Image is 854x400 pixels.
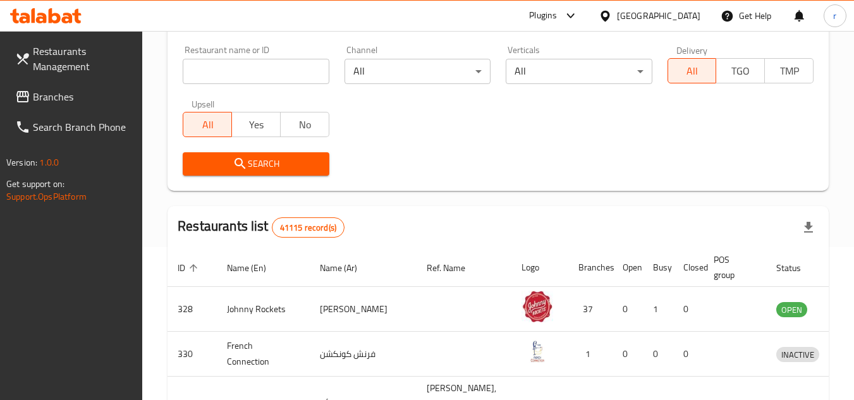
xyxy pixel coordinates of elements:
[183,15,814,34] h2: Restaurant search
[217,287,310,332] td: Johnny Rockets
[568,287,613,332] td: 37
[511,248,568,287] th: Logo
[770,62,808,80] span: TMP
[5,82,143,112] a: Branches
[183,152,329,176] button: Search
[33,119,133,135] span: Search Branch Phone
[168,287,217,332] td: 328
[714,252,751,282] span: POS group
[668,58,717,83] button: All
[178,260,202,276] span: ID
[673,62,712,80] span: All
[427,260,482,276] span: Ref. Name
[280,112,329,137] button: No
[188,116,227,134] span: All
[39,154,59,171] span: 1.0.0
[6,188,87,205] a: Support.OpsPlatform
[833,9,836,23] span: r
[721,62,760,80] span: TGO
[5,36,143,82] a: Restaurants Management
[345,59,491,84] div: All
[231,112,281,137] button: Yes
[529,8,557,23] div: Plugins
[227,260,283,276] span: Name (En)
[676,45,708,54] label: Delivery
[310,287,417,332] td: [PERSON_NAME]
[776,302,807,317] div: OPEN
[272,222,344,234] span: 41115 record(s)
[6,176,64,192] span: Get support on:
[522,291,553,322] img: Johnny Rockets
[320,260,374,276] span: Name (Ar)
[178,217,345,238] h2: Restaurants list
[673,332,704,377] td: 0
[192,99,215,108] label: Upsell
[716,58,765,83] button: TGO
[613,332,643,377] td: 0
[33,89,133,104] span: Branches
[506,59,652,84] div: All
[643,287,673,332] td: 1
[286,116,324,134] span: No
[764,58,814,83] button: TMP
[673,287,704,332] td: 0
[217,332,310,377] td: French Connection
[643,248,673,287] th: Busy
[568,248,613,287] th: Branches
[613,248,643,287] th: Open
[776,348,819,362] span: INACTIVE
[776,260,817,276] span: Status
[193,156,319,172] span: Search
[522,336,553,367] img: French Connection
[168,332,217,377] td: 330
[776,303,807,317] span: OPEN
[6,154,37,171] span: Version:
[673,248,704,287] th: Closed
[568,332,613,377] td: 1
[33,44,133,74] span: Restaurants Management
[183,59,329,84] input: Search for restaurant name or ID..
[613,287,643,332] td: 0
[643,332,673,377] td: 0
[237,116,276,134] span: Yes
[793,212,824,243] div: Export file
[272,217,345,238] div: Total records count
[310,332,417,377] td: فرنش كونكشن
[5,112,143,142] a: Search Branch Phone
[617,9,700,23] div: [GEOGRAPHIC_DATA]
[183,112,232,137] button: All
